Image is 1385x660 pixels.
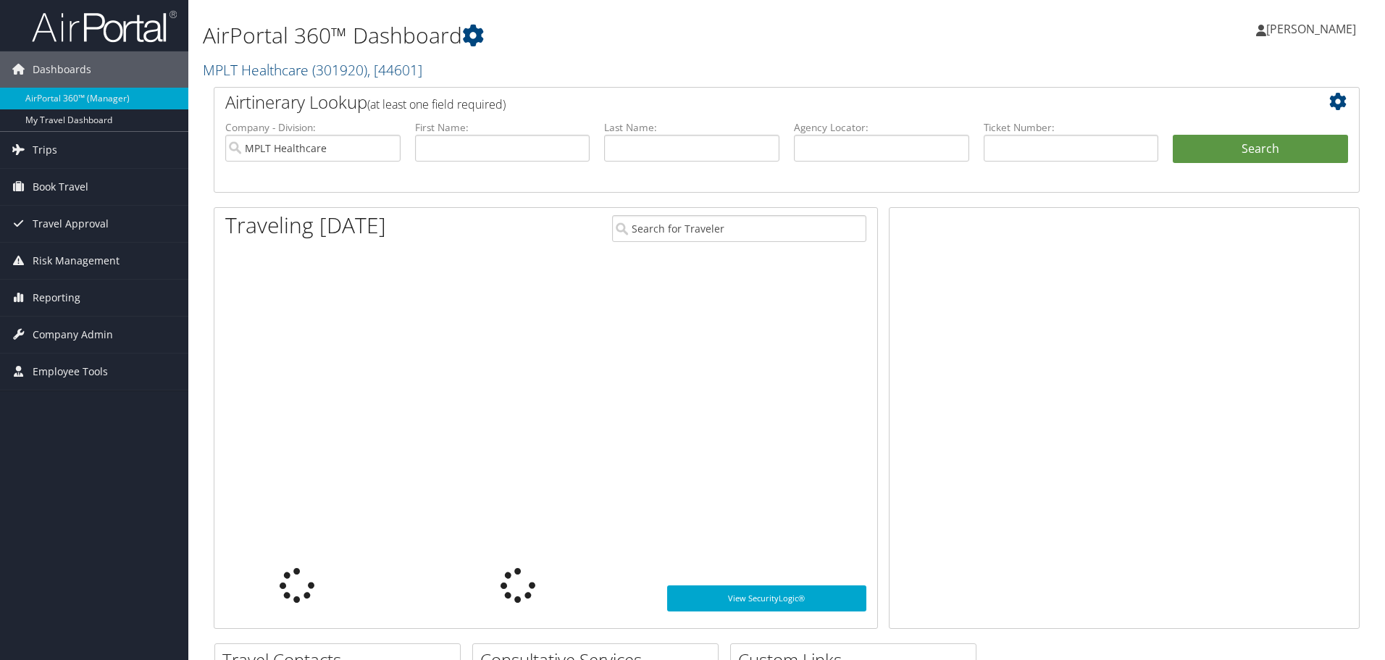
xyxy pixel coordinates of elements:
[367,60,422,80] span: , [ 44601 ]
[367,96,506,112] span: (at least one field required)
[612,215,866,242] input: Search for Traveler
[33,354,108,390] span: Employee Tools
[667,585,866,611] a: View SecurityLogic®
[33,243,120,279] span: Risk Management
[33,317,113,353] span: Company Admin
[33,51,91,88] span: Dashboards
[225,90,1252,114] h2: Airtinerary Lookup
[32,9,177,43] img: airportal-logo.png
[984,120,1159,135] label: Ticket Number:
[604,120,779,135] label: Last Name:
[33,169,88,205] span: Book Travel
[794,120,969,135] label: Agency Locator:
[1256,7,1371,51] a: [PERSON_NAME]
[203,60,422,80] a: MPLT Healthcare
[33,280,80,316] span: Reporting
[225,120,401,135] label: Company - Division:
[203,20,982,51] h1: AirPortal 360™ Dashboard
[33,132,57,168] span: Trips
[1266,21,1356,37] span: [PERSON_NAME]
[33,206,109,242] span: Travel Approval
[415,120,590,135] label: First Name:
[312,60,367,80] span: ( 301920 )
[225,210,386,241] h1: Traveling [DATE]
[1173,135,1348,164] button: Search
